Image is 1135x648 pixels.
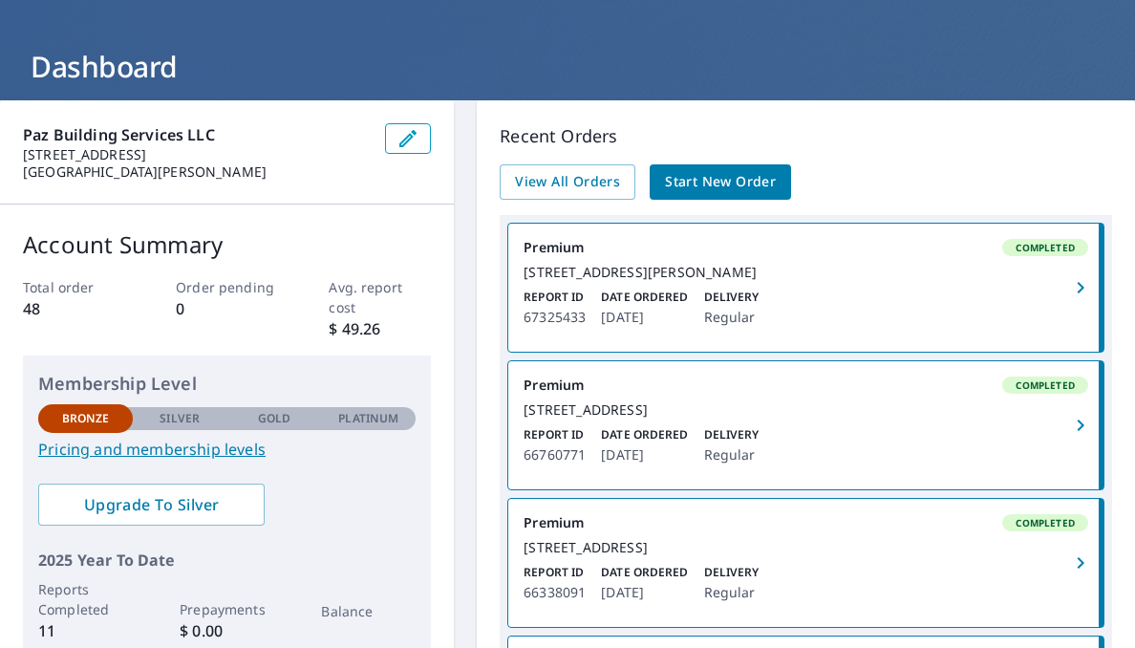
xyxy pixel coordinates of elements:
p: Date Ordered [601,564,688,581]
p: Delivery [704,426,760,443]
span: Completed [1004,241,1086,254]
p: [DATE] [601,306,688,329]
div: Premium [524,377,1088,394]
a: PremiumCompleted[STREET_ADDRESS]Report ID66760771Date Ordered[DATE]DeliveryRegular [508,361,1103,489]
p: Prepayments [180,599,274,619]
p: 2025 Year To Date [38,549,416,572]
p: Order pending [176,277,278,297]
p: Account Summary [23,227,431,262]
span: View All Orders [515,170,620,194]
p: Gold [258,410,290,427]
a: View All Orders [500,164,635,200]
p: Date Ordered [601,289,688,306]
p: 66760771 [524,443,586,466]
div: [STREET_ADDRESS][PERSON_NAME] [524,264,1088,281]
p: Recent Orders [500,123,1112,149]
p: [STREET_ADDRESS] [23,146,370,163]
p: [DATE] [601,443,688,466]
div: Premium [524,239,1088,256]
div: [STREET_ADDRESS] [524,539,1088,556]
p: [DATE] [601,581,688,604]
p: Balance [321,601,416,621]
a: Pricing and membership levels [38,438,416,461]
span: Upgrade To Silver [54,494,249,515]
p: $ 0.00 [180,619,274,642]
span: Completed [1004,516,1086,529]
p: Total order [23,277,125,297]
p: Delivery [704,564,760,581]
p: 0 [176,297,278,320]
span: Start New Order [665,170,776,194]
p: Report ID [524,426,586,443]
p: Platinum [338,410,398,427]
a: PremiumCompleted[STREET_ADDRESS]Report ID66338091Date Ordered[DATE]DeliveryRegular [508,499,1103,627]
p: Avg. report cost [329,277,431,317]
p: Report ID [524,564,586,581]
p: Paz Building Services LLC [23,123,370,146]
p: Regular [704,306,760,329]
p: Report ID [524,289,586,306]
p: [GEOGRAPHIC_DATA][PERSON_NAME] [23,163,370,181]
p: $ 49.26 [329,317,431,340]
p: Bronze [62,410,110,427]
p: 67325433 [524,306,586,329]
p: 66338091 [524,581,586,604]
p: 48 [23,297,125,320]
p: Date Ordered [601,426,688,443]
a: Start New Order [650,164,791,200]
p: Membership Level [38,371,416,397]
span: Completed [1004,378,1086,392]
div: [STREET_ADDRESS] [524,401,1088,419]
a: Upgrade To Silver [38,484,265,526]
a: PremiumCompleted[STREET_ADDRESS][PERSON_NAME]Report ID67325433Date Ordered[DATE]DeliveryRegular [508,224,1103,352]
div: Premium [524,514,1088,531]
p: Delivery [704,289,760,306]
h1: Dashboard [23,47,1112,86]
p: Silver [160,410,200,427]
p: Reports Completed [38,579,133,619]
p: Regular [704,443,760,466]
p: Regular [704,581,760,604]
p: 11 [38,619,133,642]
